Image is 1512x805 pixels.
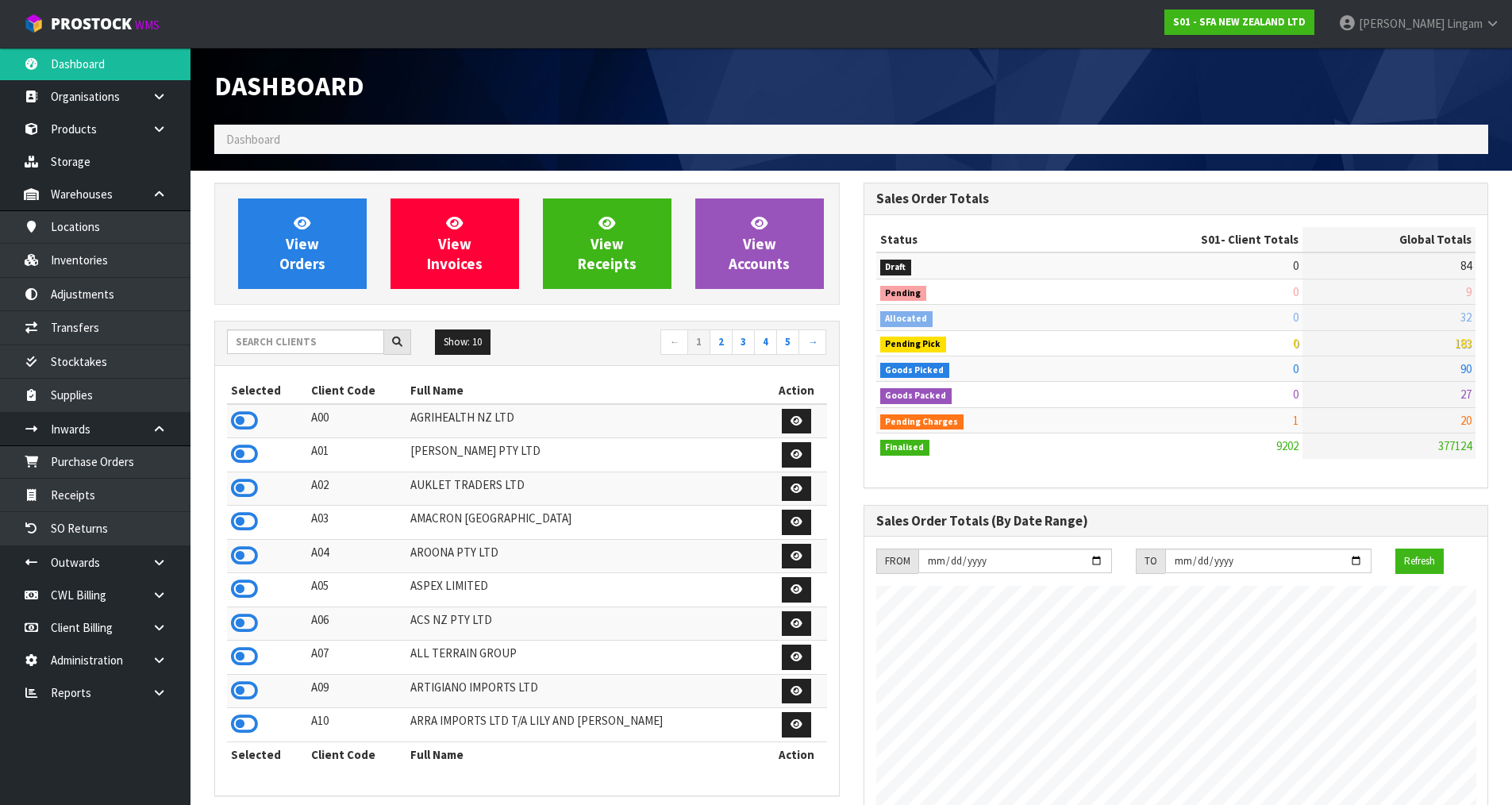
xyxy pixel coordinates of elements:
[307,641,407,675] td: A07
[1201,232,1221,247] span: S01
[307,573,407,607] td: A05
[880,440,930,456] span: Finalised
[1455,336,1472,351] span: 183
[1293,387,1298,402] span: 0
[307,506,407,540] td: A03
[1276,438,1298,453] span: 9202
[406,741,766,767] th: Full Name
[1460,258,1472,273] span: 84
[1460,361,1472,376] span: 90
[578,214,637,273] span: View Receipts
[391,198,519,289] a: ViewInvoices
[427,214,483,273] span: View Invoices
[406,607,766,641] td: ACS NZ PTY LTD
[876,227,1075,252] th: Status
[24,13,44,33] img: cube-alt.png
[1460,413,1472,428] span: 20
[406,438,766,472] td: [PERSON_NAME] PTY LTD
[1293,258,1298,273] span: 0
[307,539,407,573] td: A04
[238,198,367,289] a: ViewOrders
[307,607,407,641] td: A06
[214,69,364,102] span: Dashboard
[1293,361,1298,376] span: 0
[1438,438,1472,453] span: 377124
[1302,227,1475,252] th: Global Totals
[307,438,407,472] td: A01
[227,378,307,403] th: Selected
[710,329,733,355] a: 2
[776,329,799,355] a: 5
[227,741,307,767] th: Selected
[406,674,766,708] td: ARTIGIANO IMPORTS LTD
[767,741,827,767] th: Action
[1395,549,1444,574] button: Refresh
[435,329,491,355] button: Show: 10
[880,363,950,379] span: Goods Picked
[307,708,407,742] td: A10
[880,337,947,352] span: Pending Pick
[406,641,766,675] td: ALL TERRAIN GROUP
[880,311,933,327] span: Allocated
[880,286,927,302] span: Pending
[687,329,710,355] a: 1
[1359,16,1445,31] span: [PERSON_NAME]
[406,539,766,573] td: AROONA PTY LTD
[695,198,824,289] a: ViewAccounts
[543,198,671,289] a: ViewReceipts
[227,329,384,354] input: Search clients
[307,472,407,506] td: A02
[135,17,160,33] small: WMS
[1293,336,1298,351] span: 0
[539,329,827,357] nav: Page navigation
[307,674,407,708] td: A09
[767,378,827,403] th: Action
[1074,227,1302,252] th: - Client Totals
[1164,10,1314,35] a: S01 - SFA NEW ZEALAND LTD
[226,132,280,147] span: Dashboard
[1466,284,1472,299] span: 9
[1293,413,1298,428] span: 1
[798,329,826,355] a: →
[876,191,1476,206] h3: Sales Order Totals
[406,378,766,403] th: Full Name
[732,329,755,355] a: 3
[660,329,688,355] a: ←
[729,214,790,273] span: View Accounts
[406,472,766,506] td: AUKLET TRADERS LTD
[880,388,952,404] span: Goods Packed
[880,260,912,275] span: Draft
[1293,310,1298,325] span: 0
[279,214,325,273] span: View Orders
[1447,16,1483,31] span: Lingam
[1460,310,1472,325] span: 32
[880,414,964,430] span: Pending Charges
[406,404,766,438] td: AGRIHEALTH NZ LTD
[51,13,132,34] span: ProStock
[1173,15,1306,29] strong: S01 - SFA NEW ZEALAND LTD
[876,549,918,574] div: FROM
[1293,284,1298,299] span: 0
[754,329,777,355] a: 4
[307,378,407,403] th: Client Code
[406,708,766,742] td: ARRA IMPORTS LTD T/A LILY AND [PERSON_NAME]
[876,514,1476,529] h3: Sales Order Totals (By Date Range)
[307,404,407,438] td: A00
[1136,549,1165,574] div: TO
[406,506,766,540] td: AMACRON [GEOGRAPHIC_DATA]
[307,741,407,767] th: Client Code
[406,573,766,607] td: ASPEX LIMITED
[1460,387,1472,402] span: 27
